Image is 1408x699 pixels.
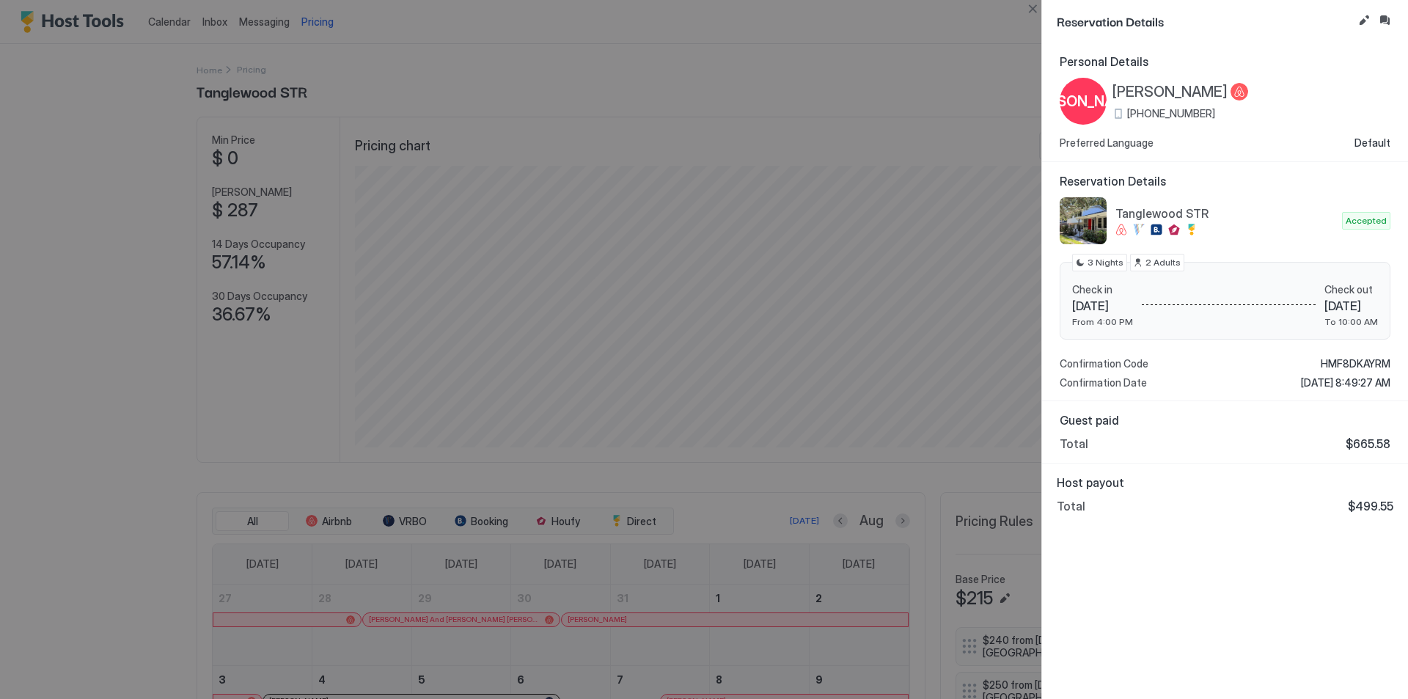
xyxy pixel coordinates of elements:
span: From 4:00 PM [1072,316,1133,327]
span: $499.55 [1348,499,1393,513]
span: 2 Adults [1145,256,1181,269]
span: Total [1060,436,1088,451]
button: Edit reservation [1355,12,1373,29]
span: Total [1057,499,1085,513]
span: Reservation Details [1057,12,1352,30]
span: To 10:00 AM [1324,316,1378,327]
div: listing image [1060,197,1107,244]
span: $665.58 [1346,436,1390,451]
span: Host payout [1057,475,1393,490]
span: [DATE] [1324,299,1378,313]
span: Check in [1072,283,1133,296]
span: Check out [1324,283,1378,296]
span: Accepted [1346,214,1387,227]
span: [PERSON_NAME] [1025,90,1141,112]
span: Tanglewood STR [1115,206,1336,221]
span: 3 Nights [1088,256,1123,269]
span: [DATE] [1072,299,1133,313]
span: Preferred Language [1060,136,1154,150]
span: Guest paid [1060,413,1390,428]
button: Inbox [1376,12,1393,29]
span: [PERSON_NAME] [1112,83,1228,101]
span: HMF8DKAYRM [1321,357,1390,370]
span: [PHONE_NUMBER] [1127,107,1215,120]
span: Confirmation Date [1060,376,1147,389]
span: Default [1354,136,1390,150]
span: Confirmation Code [1060,357,1148,370]
span: Personal Details [1060,54,1390,69]
iframe: Intercom live chat [15,649,50,684]
span: [DATE] 8:49:27 AM [1301,376,1390,389]
span: Reservation Details [1060,174,1390,189]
